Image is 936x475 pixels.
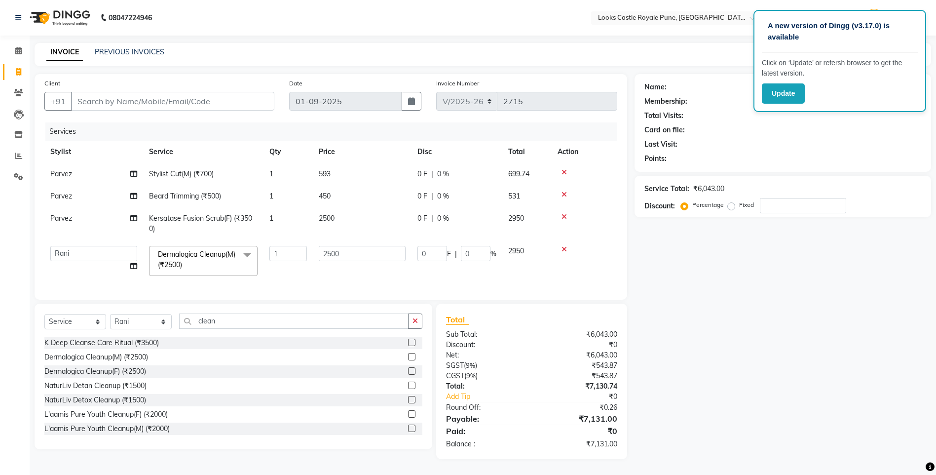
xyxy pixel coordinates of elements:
[319,169,331,178] span: 593
[644,96,687,107] div: Membership:
[44,424,170,434] div: L'aamis Pure Youth Cleanup(M) (₹2000)
[44,92,72,111] button: +91
[532,402,625,413] div: ₹0.26
[644,82,667,92] div: Name:
[439,392,547,402] a: Add Tip
[439,439,532,449] div: Balance :
[508,192,520,200] span: 531
[439,381,532,392] div: Total:
[269,214,273,223] span: 1
[44,141,143,163] th: Stylist
[417,191,427,201] span: 0 F
[865,9,883,26] img: Manager
[319,214,335,223] span: 2500
[532,439,625,449] div: ₹7,131.00
[50,214,72,223] span: Parvez
[437,169,449,179] span: 0 %
[446,371,464,380] span: CGST
[417,169,427,179] span: 0 F
[269,192,273,200] span: 1
[44,79,60,88] label: Client
[263,141,313,163] th: Qty
[437,191,449,201] span: 0 %
[25,4,93,32] img: logo
[768,20,912,42] p: A new version of Dingg (v3.17.0) is available
[644,184,689,194] div: Service Total:
[547,392,625,402] div: ₹0
[692,200,724,209] label: Percentage
[532,381,625,392] div: ₹7,130.74
[44,409,168,420] div: L'aamis Pure Youth Cleanup(F) (₹2000)
[109,4,152,32] b: 08047224946
[739,200,754,209] label: Fixed
[439,360,532,371] div: ( )
[532,371,625,381] div: ₹543.87
[44,366,146,377] div: Dermalogica Cleanup(F) (₹2500)
[44,338,159,348] div: K Deep Cleanse Care Ritual (₹3500)
[644,111,683,121] div: Total Visits:
[50,192,72,200] span: Parvez
[45,122,625,141] div: Services
[439,413,532,425] div: Payable:
[44,352,148,362] div: Dermalogica Cleanup(M) (₹2500)
[644,139,677,150] div: Last Visit:
[447,249,451,259] span: F
[182,260,187,269] a: x
[71,92,274,111] input: Search by Name/Mobile/Email/Code
[644,201,675,211] div: Discount:
[158,250,235,269] span: Dermalogica Cleanup(M) (₹2500)
[644,154,667,164] div: Points:
[269,169,273,178] span: 1
[508,246,524,255] span: 2950
[44,395,146,405] div: NaturLiv Detox Cleanup (₹1500)
[762,58,918,79] p: Click on ‘Update’ or refersh browser to get the latest version.
[693,184,724,194] div: ₹6,043.00
[143,141,263,163] th: Service
[439,402,532,413] div: Round Off:
[762,83,805,104] button: Update
[179,314,409,329] input: Search or Scan
[412,141,502,163] th: Disc
[437,213,449,224] span: 0 %
[490,249,496,259] span: %
[417,213,427,224] span: 0 F
[532,425,625,437] div: ₹0
[552,141,617,163] th: Action
[502,141,552,163] th: Total
[532,340,625,350] div: ₹0
[466,361,475,369] span: 9%
[532,350,625,360] div: ₹6,043.00
[95,47,164,56] a: PREVIOUS INVOICES
[313,141,412,163] th: Price
[149,214,252,233] span: Kersatase Fusion Scrub(F) (₹3500)
[431,213,433,224] span: |
[289,79,302,88] label: Date
[431,191,433,201] span: |
[439,425,532,437] div: Paid:
[439,350,532,360] div: Net:
[439,371,532,381] div: ( )
[446,361,464,370] span: SGST
[149,169,214,178] span: Stylist Cut(M) (₹700)
[455,249,457,259] span: |
[439,329,532,340] div: Sub Total:
[46,43,83,61] a: INVOICE
[50,169,72,178] span: Parvez
[149,192,221,200] span: Beard Trimming (₹500)
[532,329,625,340] div: ₹6,043.00
[44,381,147,391] div: NaturLiv Detan Cleanup (₹1500)
[508,169,529,178] span: 699.74
[436,79,479,88] label: Invoice Number
[466,372,476,380] span: 9%
[532,360,625,371] div: ₹543.87
[644,125,685,135] div: Card on file:
[508,214,524,223] span: 2950
[319,192,331,200] span: 450
[532,413,625,425] div: ₹7,131.00
[446,315,469,325] span: Total
[431,169,433,179] span: |
[439,340,532,350] div: Discount:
